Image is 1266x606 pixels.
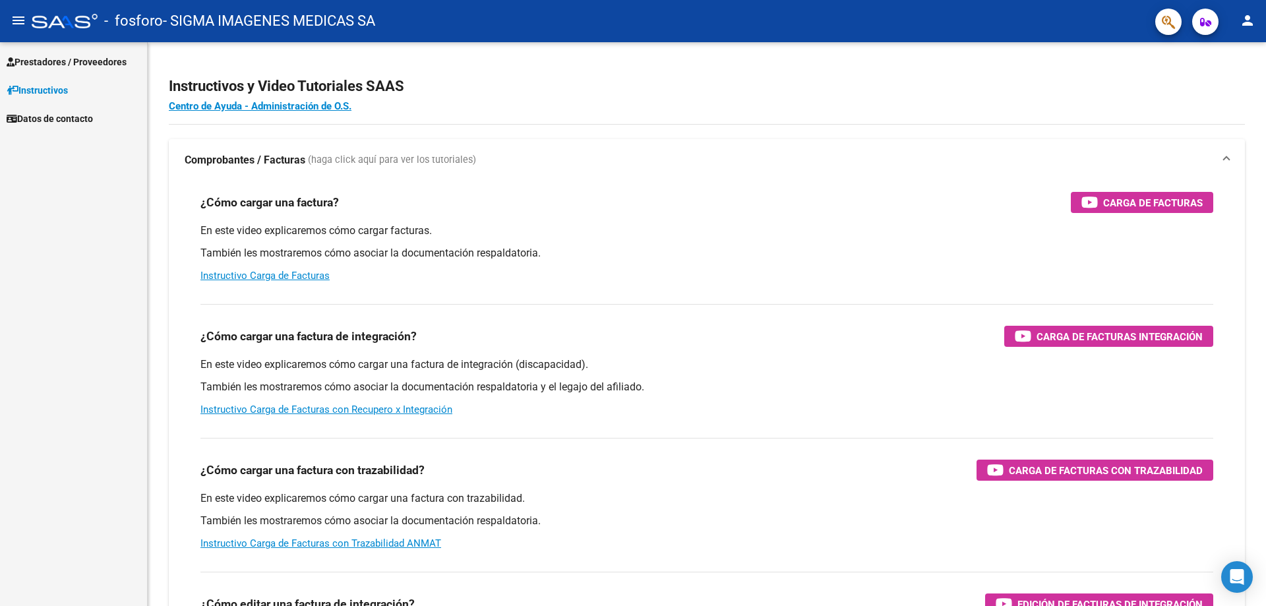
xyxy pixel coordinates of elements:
[11,13,26,28] mat-icon: menu
[169,139,1245,181] mat-expansion-panel-header: Comprobantes / Facturas (haga click aquí para ver los tutoriales)
[1221,561,1253,593] div: Open Intercom Messenger
[200,404,452,415] a: Instructivo Carga de Facturas con Recupero x Integración
[185,153,305,167] strong: Comprobantes / Facturas
[200,224,1213,238] p: En este video explicaremos cómo cargar facturas.
[200,380,1213,394] p: También les mostraremos cómo asociar la documentación respaldatoria y el legajo del afiliado.
[200,193,339,212] h3: ¿Cómo cargar una factura?
[1004,326,1213,347] button: Carga de Facturas Integración
[163,7,375,36] span: - SIGMA IMAGENES MEDICAS SA
[200,327,417,346] h3: ¿Cómo cargar una factura de integración?
[200,270,330,282] a: Instructivo Carga de Facturas
[200,357,1213,372] p: En este video explicaremos cómo cargar una factura de integración (discapacidad).
[200,246,1213,260] p: También les mostraremos cómo asociar la documentación respaldatoria.
[1009,462,1203,479] span: Carga de Facturas con Trazabilidad
[7,111,93,126] span: Datos de contacto
[200,461,425,479] h3: ¿Cómo cargar una factura con trazabilidad?
[1037,328,1203,345] span: Carga de Facturas Integración
[977,460,1213,481] button: Carga de Facturas con Trazabilidad
[7,83,68,98] span: Instructivos
[1103,195,1203,211] span: Carga de Facturas
[7,55,127,69] span: Prestadores / Proveedores
[169,100,351,112] a: Centro de Ayuda - Administración de O.S.
[200,537,441,549] a: Instructivo Carga de Facturas con Trazabilidad ANMAT
[169,74,1245,99] h2: Instructivos y Video Tutoriales SAAS
[308,153,476,167] span: (haga click aquí para ver los tutoriales)
[1240,13,1255,28] mat-icon: person
[200,491,1213,506] p: En este video explicaremos cómo cargar una factura con trazabilidad.
[200,514,1213,528] p: También les mostraremos cómo asociar la documentación respaldatoria.
[1071,192,1213,213] button: Carga de Facturas
[104,7,163,36] span: - fosforo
